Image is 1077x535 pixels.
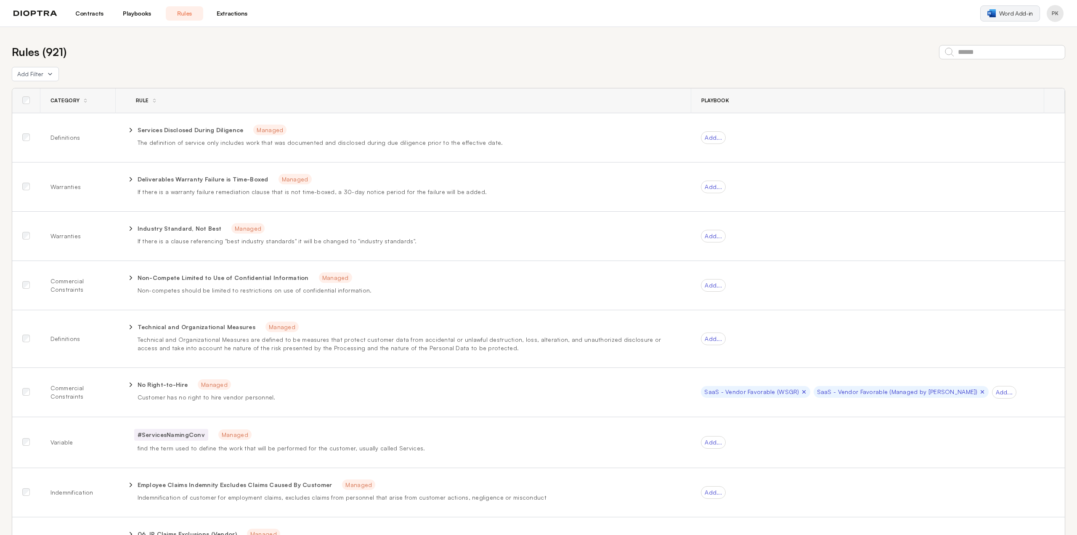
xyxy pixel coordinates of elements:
div: Add... [701,230,726,242]
span: Category [50,97,80,104]
a: Contracts [71,6,108,21]
a: Rules [166,6,203,21]
span: Word Add-in [999,9,1033,18]
p: Technical and Organizational Measures are defined to be measures that protect customer data from ... [138,335,681,352]
td: Definitions [40,113,116,162]
td: Definitions [40,310,116,368]
div: Add... [701,279,726,292]
span: Managed [279,174,312,184]
span: Managed [198,379,231,390]
span: Managed [218,429,252,440]
p: Non-competes should be limited to restrictions on use of confidential information. [138,286,681,295]
div: SaaS - Vendor Favorable (Managed by [PERSON_NAME]) [814,386,989,398]
p: If there is a warranty failure remediation clause that is not time-boxed, a 30-day notice period ... [138,188,681,196]
p: Indemnification of customer for employment claims, excludes claims from personnel that arise from... [138,493,681,502]
span: Playbook [701,97,729,104]
p: The definition of service only includes work that was documented and disclosed during due diligen... [138,138,681,147]
span: Managed [231,223,265,234]
p: Non-Compete Limited to Use of Confidential Information [138,274,309,282]
div: Rule [126,97,149,104]
p: Employee Claims Indemnity Excludes Claims Caused By Customer [138,481,332,489]
td: Indemnification [40,468,116,517]
span: Managed [265,322,299,332]
a: Word Add-in [980,5,1040,21]
td: Commercial Constraints [40,261,116,310]
img: logo [13,11,57,16]
div: Add... [701,333,726,345]
div: SaaS - Vendor Favorable (WSGR) [701,386,810,398]
a: Playbooks [118,6,156,21]
p: find the term used to define the work that will be performed for the customer, usually called Ser... [138,444,681,452]
p: Deliverables Warranty Failure is Time-Boxed [138,175,268,184]
span: Add Filter [17,70,43,78]
span: Managed [342,479,375,490]
span: Managed [319,272,352,283]
td: Warranties [40,162,116,212]
p: Industry Standard, Not Best [138,224,222,233]
a: Extractions [213,6,251,21]
div: Add... [701,436,726,449]
img: word [987,9,996,17]
td: Warranties [40,212,116,261]
p: If there is a clause referencing "best industry standards" it will be changed to "industry standa... [138,237,681,245]
p: Technical and Organizational Measures [138,323,255,331]
button: Profile menu [1047,5,1064,22]
div: Add... [992,386,1017,399]
td: Commercial Constraints [40,368,116,417]
td: Variable [40,417,116,468]
div: Add... [701,181,726,193]
p: Customer has no right to hire vendor personnel. [138,393,681,402]
p: No Right-to-Hire [138,381,188,389]
div: Add... [701,486,726,499]
p: Services Disclosed During Diligence [138,126,244,134]
p: #ServicesNamingConv [134,429,208,441]
h2: Rules ( 921 ) [12,44,66,60]
button: Add Filter [12,67,59,81]
div: Add... [701,131,726,144]
span: Managed [253,125,286,135]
